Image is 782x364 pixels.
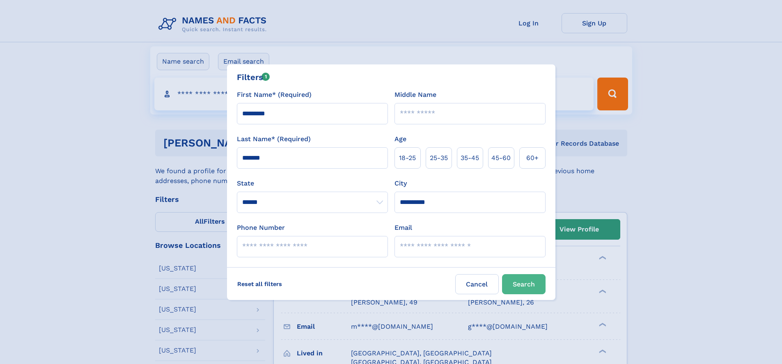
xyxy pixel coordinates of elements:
span: 35‑45 [461,153,479,163]
span: 18‑25 [399,153,416,163]
label: State [237,179,388,188]
label: First Name* (Required) [237,90,312,100]
label: Middle Name [394,90,436,100]
label: Age [394,134,406,144]
label: Last Name* (Required) [237,134,311,144]
label: Email [394,223,412,233]
button: Search [502,274,546,294]
span: 45‑60 [491,153,511,163]
label: City [394,179,407,188]
span: 25‑35 [430,153,448,163]
label: Phone Number [237,223,285,233]
label: Cancel [455,274,499,294]
label: Reset all filters [232,274,287,294]
div: Filters [237,71,270,83]
span: 60+ [526,153,539,163]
